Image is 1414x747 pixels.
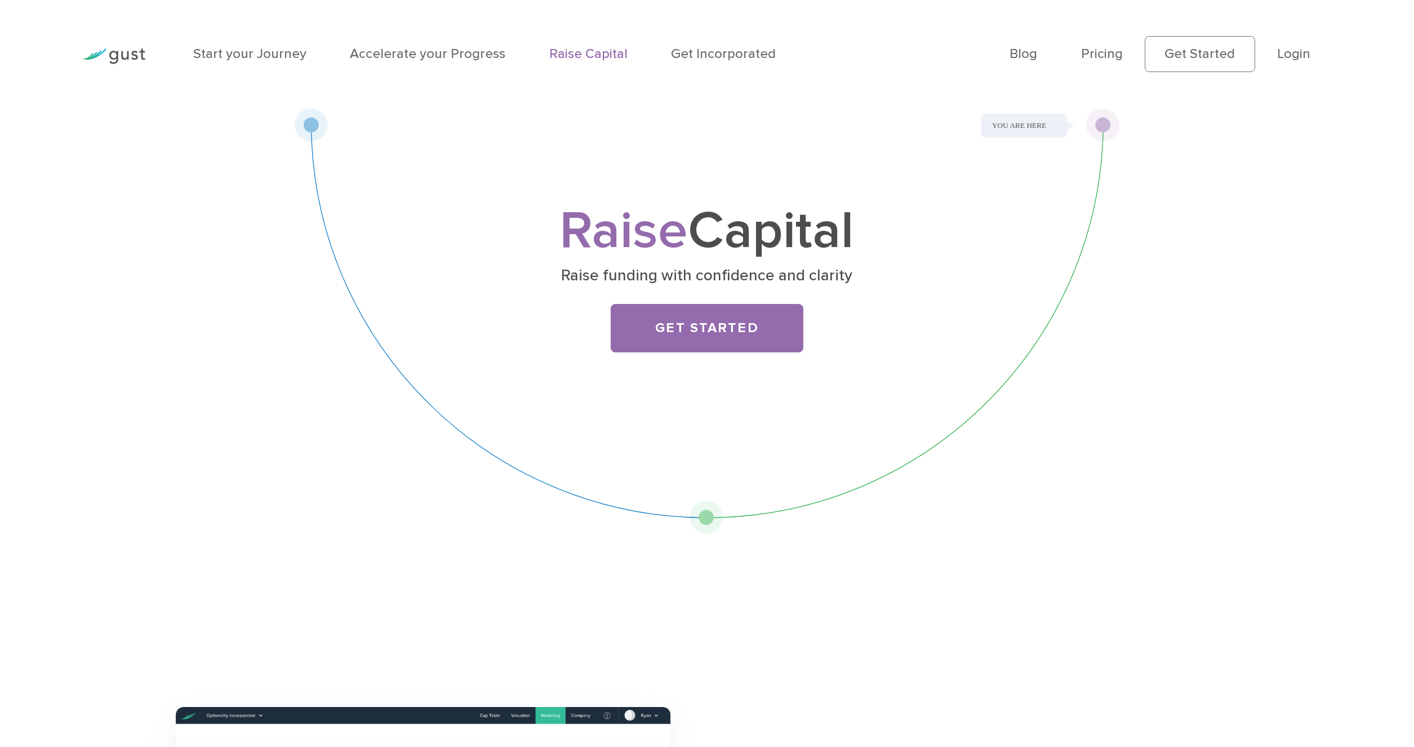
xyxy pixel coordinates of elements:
[611,304,803,352] a: Get Started
[671,46,776,62] a: Get Incorporated
[549,46,628,62] a: Raise Capital
[1081,46,1123,62] a: Pricing
[1010,46,1037,62] a: Blog
[1145,36,1255,71] a: Get Started
[410,207,1004,254] h1: Capital
[193,46,306,62] a: Start your Journey
[1277,46,1310,62] a: Login
[416,265,999,286] p: Raise funding with confidence and clarity
[350,46,505,62] a: Accelerate your Progress
[559,199,688,262] span: Raise
[82,48,145,64] img: Gust Logo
